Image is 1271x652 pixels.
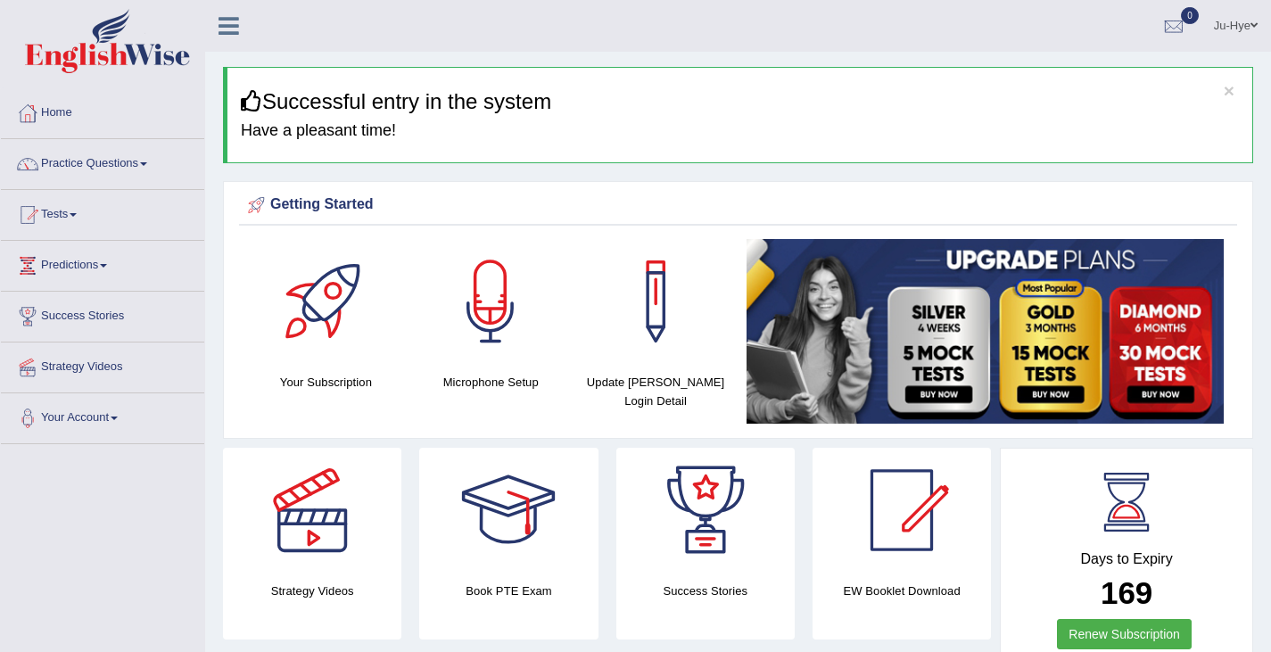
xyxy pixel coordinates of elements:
h4: EW Booklet Download [813,582,991,600]
h4: Have a pleasant time! [241,122,1239,140]
a: Success Stories [1,292,204,336]
button: × [1224,81,1234,100]
h4: Success Stories [616,582,795,600]
h4: Microphone Setup [417,373,565,392]
h4: Update [PERSON_NAME] Login Detail [582,373,730,410]
a: Strategy Videos [1,343,204,387]
a: Renew Subscription [1057,619,1192,649]
b: 169 [1101,575,1152,610]
h4: Book PTE Exam [419,582,598,600]
h4: Strategy Videos [223,582,401,600]
h4: Your Subscription [252,373,400,392]
a: Tests [1,190,204,235]
div: Getting Started [243,192,1233,219]
a: Predictions [1,241,204,285]
img: small5.jpg [747,239,1224,424]
a: Practice Questions [1,139,204,184]
a: Home [1,88,204,133]
a: Your Account [1,393,204,438]
h4: Days to Expiry [1020,551,1233,567]
span: 0 [1181,7,1199,24]
h3: Successful entry in the system [241,90,1239,113]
